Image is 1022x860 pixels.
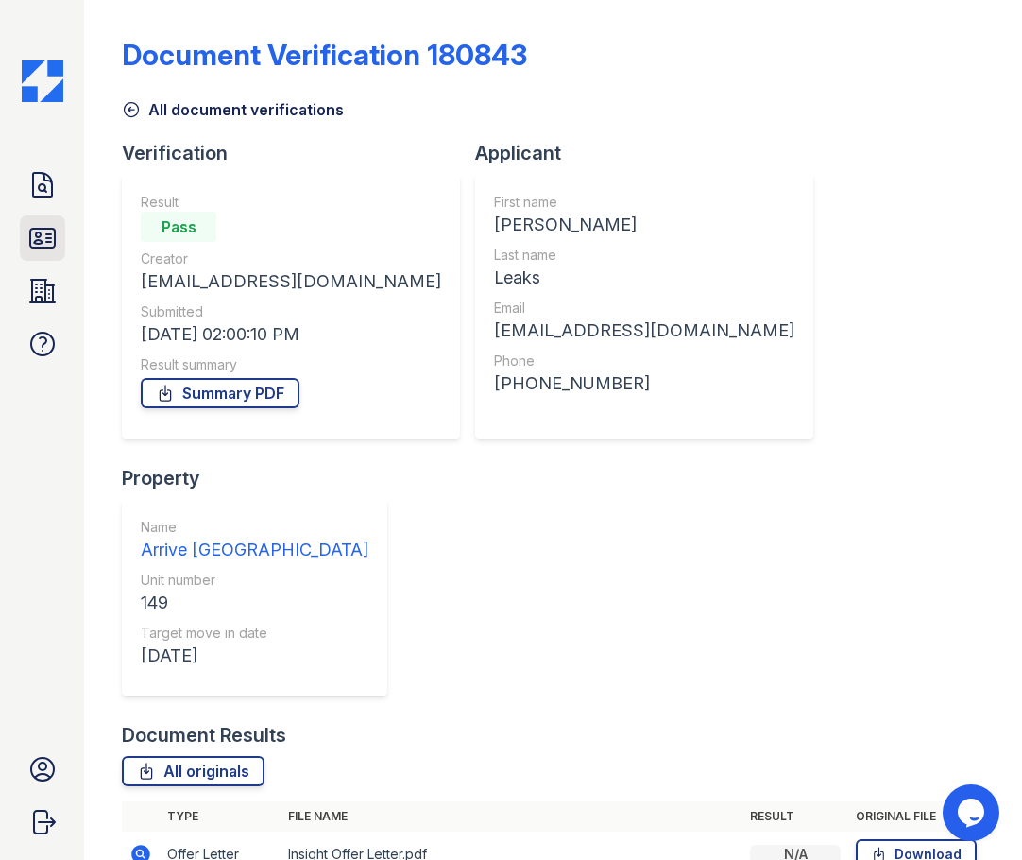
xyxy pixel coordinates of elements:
[141,212,216,242] div: Pass
[122,756,264,786] a: All originals
[122,722,286,748] div: Document Results
[122,140,475,166] div: Verification
[494,370,794,397] div: [PHONE_NUMBER]
[141,321,441,348] div: [DATE] 02:00:10 PM
[494,318,794,344] div: [EMAIL_ADDRESS][DOMAIN_NAME]
[494,352,794,370] div: Phone
[122,98,344,121] a: All document verifications
[141,249,441,268] div: Creator
[141,378,299,408] a: Summary PDF
[494,299,794,318] div: Email
[122,38,527,72] div: Document Verification 180843
[141,537,368,563] div: Arrive [GEOGRAPHIC_DATA]
[160,801,281,832] th: Type
[494,246,794,265] div: Last name
[22,60,63,102] img: CE_Icon_Blue-c292c112584629df590d857e76928e9f676e5b41ef8f769ba2f05ee15b207248.png
[141,193,441,212] div: Result
[141,268,441,295] div: [EMAIL_ADDRESS][DOMAIN_NAME]
[494,212,794,238] div: [PERSON_NAME]
[141,624,368,643] div: Target move in date
[122,465,402,491] div: Property
[943,784,1003,841] iframe: chat widget
[141,518,368,563] a: Name Arrive [GEOGRAPHIC_DATA]
[141,355,441,374] div: Result summary
[494,193,794,212] div: First name
[742,801,848,832] th: Result
[141,518,368,537] div: Name
[141,590,368,616] div: 149
[141,571,368,590] div: Unit number
[475,140,828,166] div: Applicant
[494,265,794,291] div: Leaks
[141,302,441,321] div: Submitted
[281,801,742,832] th: File name
[848,801,984,832] th: Original file
[141,643,368,669] div: [DATE]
